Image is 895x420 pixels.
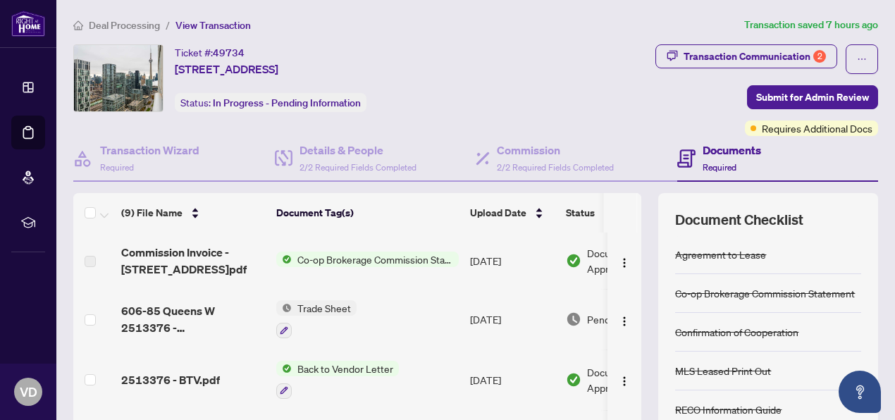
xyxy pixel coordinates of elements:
span: View Transaction [175,19,251,32]
span: (9) File Name [121,205,183,221]
h4: Commission [497,142,614,159]
button: Submit for Admin Review [747,85,878,109]
img: Document Status [566,372,581,388]
img: Document Status [566,311,581,327]
span: VD [20,382,37,402]
img: logo [11,11,45,37]
img: IMG-C12254263_1.jpg [74,45,163,111]
div: RECO Information Guide [675,402,782,417]
button: Status IconTrade Sheet [276,300,357,338]
span: Trade Sheet [292,300,357,316]
span: ellipsis [857,54,867,64]
th: (9) File Name [116,193,271,233]
span: Upload Date [470,205,526,221]
span: Deal Processing [89,19,160,32]
li: / [166,17,170,33]
span: home [73,20,83,30]
img: Logo [619,257,630,268]
button: Open asap [839,371,881,413]
button: Logo [613,369,636,391]
span: 2/2 Required Fields Completed [300,162,416,173]
div: MLS Leased Print Out [675,363,771,378]
button: Transaction Communication2 [655,44,837,68]
span: 2513376 - BTV.pdf [121,371,220,388]
span: In Progress - Pending Information [213,97,361,109]
button: Logo [613,308,636,331]
img: Logo [619,376,630,387]
span: Commission Invoice - [STREET_ADDRESS]pdf [121,244,265,278]
span: Required [703,162,736,173]
img: Document Status [566,253,581,268]
th: Status [560,193,680,233]
td: [DATE] [464,289,560,350]
h4: Documents [703,142,761,159]
td: [DATE] [464,350,560,410]
th: Upload Date [464,193,560,233]
div: Ticket #: [175,44,245,61]
h4: Details & People [300,142,416,159]
span: 606-85 Queens W 2513376 - [PERSON_NAME] to review.pdf [121,302,265,336]
span: Status [566,205,595,221]
div: Agreement to Lease [675,247,766,262]
span: Document Approved [587,364,674,395]
div: Confirmation of Cooperation [675,324,798,340]
div: Status: [175,93,366,112]
article: Transaction saved 7 hours ago [744,17,878,33]
h4: Transaction Wizard [100,142,199,159]
span: Document Checklist [675,210,803,230]
span: 49734 [213,47,245,59]
img: Logo [619,316,630,327]
span: 2/2 Required Fields Completed [497,162,614,173]
img: Status Icon [276,300,292,316]
span: Co-op Brokerage Commission Statement [292,252,459,267]
span: Requires Additional Docs [762,121,872,136]
div: Transaction Communication [684,45,826,68]
button: Logo [613,249,636,272]
div: 2 [813,50,826,63]
img: Status Icon [276,361,292,376]
img: Status Icon [276,252,292,267]
div: Co-op Brokerage Commission Statement [675,285,855,301]
span: Submit for Admin Review [756,86,869,109]
button: Status IconCo-op Brokerage Commission Statement [276,252,459,267]
span: [STREET_ADDRESS] [175,61,278,78]
span: Pending Review [587,311,658,327]
span: Document Approved [587,245,674,276]
span: Back to Vendor Letter [292,361,399,376]
span: Required [100,162,134,173]
button: Status IconBack to Vendor Letter [276,361,399,399]
th: Document Tag(s) [271,193,464,233]
td: [DATE] [464,233,560,289]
